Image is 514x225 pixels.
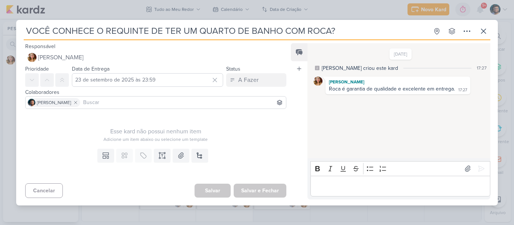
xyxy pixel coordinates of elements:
div: 17:27 [477,65,487,71]
label: Status [226,66,240,72]
div: [PERSON_NAME] criou este kard [322,64,398,72]
div: Esse kard não possui nenhum item [25,127,286,136]
input: Kard Sem Título [24,24,429,38]
div: [PERSON_NAME] [327,78,469,86]
input: Buscar [82,98,284,107]
button: Cancelar [25,183,63,198]
div: A Fazer [238,76,259,85]
input: Select a date [72,73,223,87]
span: [PERSON_NAME] [38,53,84,62]
label: Prioridade [25,66,49,72]
img: Thaís Leite [313,77,322,86]
img: Eduardo Pinheiro [28,99,35,106]
button: A Fazer [226,73,286,87]
label: Responsável [25,43,55,50]
div: Adicione um item abaixo ou selecione um template [25,136,286,143]
button: [PERSON_NAME] [25,51,286,64]
div: Editor editing area: main [310,176,490,196]
div: Colaboradores [25,88,286,96]
div: Editor toolbar [310,161,490,176]
div: 17:27 [458,87,467,93]
img: Thaís Leite [27,53,36,62]
div: Roca é garantia de qualidade e excelente em entrega. [329,86,455,92]
span: [PERSON_NAME] [37,99,71,106]
label: Data de Entrega [72,66,109,72]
